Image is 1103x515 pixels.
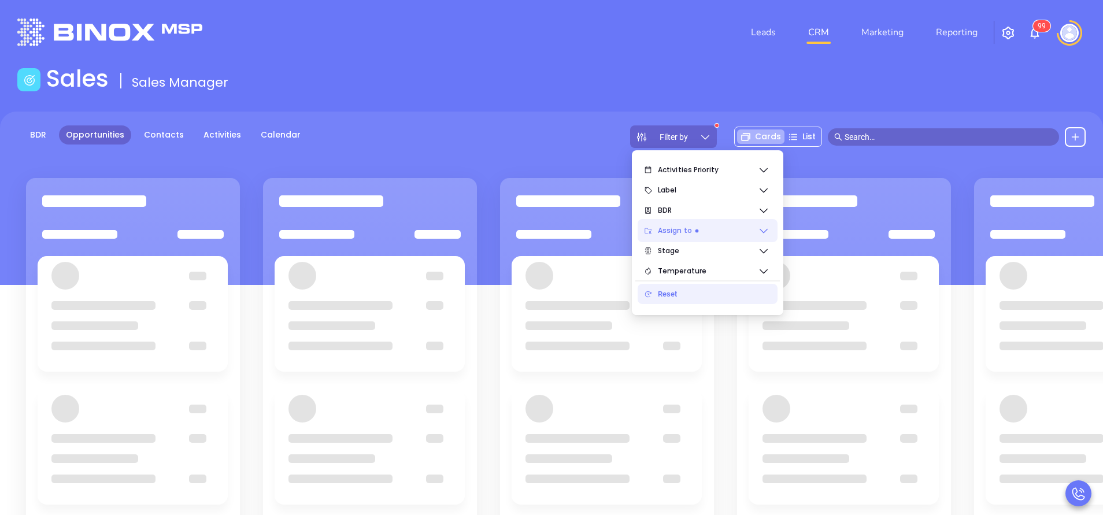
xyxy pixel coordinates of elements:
span: Cards [755,131,781,143]
img: user [1060,24,1079,42]
span: 9 [1042,22,1046,30]
span: List [802,131,816,143]
span: 9 [1038,22,1042,30]
a: CRM [804,21,834,44]
span: Label [658,179,758,202]
span: Assign to [658,219,758,242]
span: Filter by [660,133,688,141]
h1: Sales [46,65,109,92]
img: iconSetting [1001,26,1015,40]
a: Reporting [931,21,982,44]
span: Temperature [658,260,758,283]
img: logo [17,18,202,46]
sup: 99 [1033,20,1050,32]
a: Marketing [857,21,908,44]
a: Opportunities [59,125,131,145]
span: BDR [658,199,758,222]
div: Reset [658,283,768,306]
img: iconNotification [1028,26,1042,40]
a: Leads [746,21,780,44]
input: Search… [845,131,1053,143]
a: Activities [197,125,248,145]
a: Calendar [254,125,308,145]
span: Stage [658,239,758,262]
span: search [834,133,842,141]
span: Activities Priority [658,158,758,181]
a: Contacts [137,125,191,145]
span: Sales Manager [132,73,228,91]
a: BDR [23,125,53,145]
